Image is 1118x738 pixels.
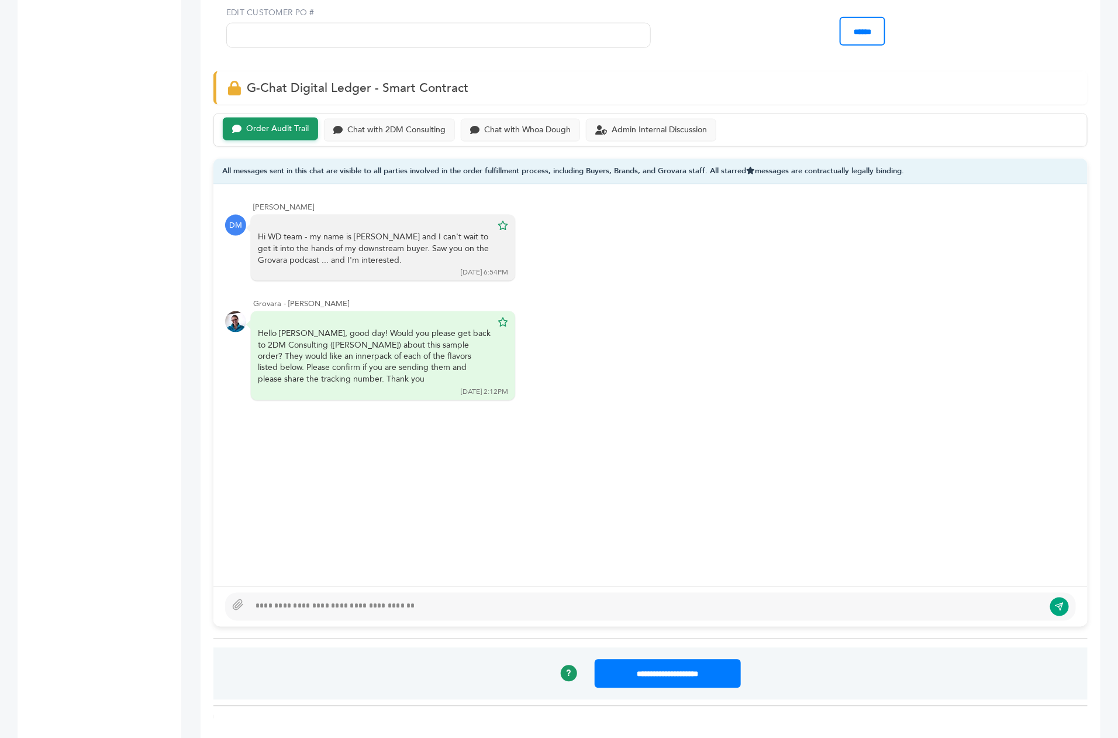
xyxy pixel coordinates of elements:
div: Admin Internal Discussion [612,125,707,135]
div: Order Audit Trail [246,124,309,134]
div: Grovara - [PERSON_NAME] [253,298,1076,309]
div: DM [225,215,246,236]
div: Hi WD team - my name is [PERSON_NAME] and I can't wait to get it into the hands of my downstream ... [258,231,492,266]
a: ? [561,665,577,682]
div: Chat with 2DM Consulting [347,125,446,135]
div: [DATE] 6:54PM [461,267,508,277]
label: EDIT CUSTOMER PO # [226,7,651,19]
span: G-Chat Digital Ledger - Smart Contract [247,80,468,97]
div: [PERSON_NAME] [253,202,1076,212]
div: All messages sent in this chat are visible to all parties involved in the order fulfillment proce... [213,159,1088,185]
div: Hello [PERSON_NAME], good day! Would you please get back to 2DM Consulting ([PERSON_NAME]) about ... [258,328,492,385]
div: Chat with Whoa Dough [484,125,571,135]
div: [DATE] 2:12PM [461,387,508,397]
